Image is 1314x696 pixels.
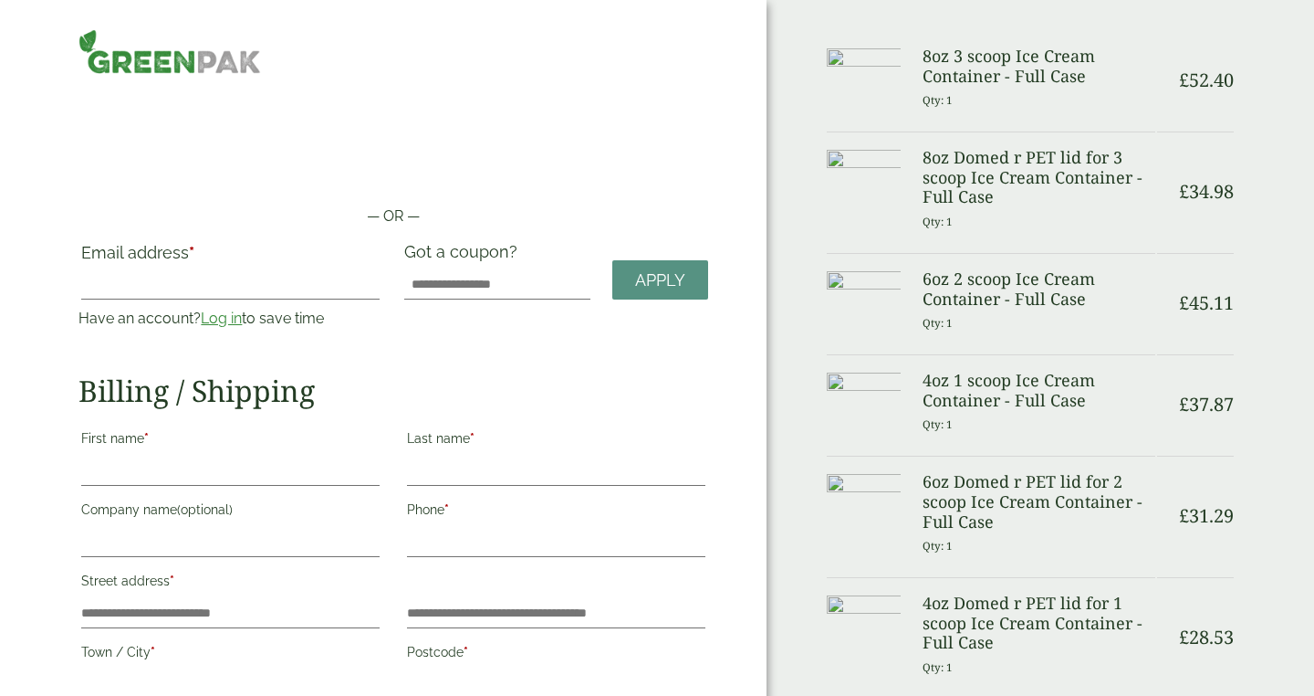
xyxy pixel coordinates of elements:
[404,242,525,270] label: Got a coupon?
[407,639,705,670] label: Postcode
[923,660,953,674] small: Qty: 1
[1179,625,1189,649] span: £
[81,426,380,457] label: First name
[1179,179,1189,204] span: £
[189,243,194,262] abbr: required
[1179,179,1234,204] bdi: 34.98
[1179,290,1234,315] bdi: 45.11
[464,645,468,659] abbr: required
[78,206,708,227] p: — OR —
[923,539,953,553] small: Qty: 1
[1179,503,1234,528] bdi: 31.29
[81,568,380,599] label: Street address
[407,426,705,457] label: Last name
[1179,290,1189,315] span: £
[177,502,233,517] span: (optional)
[923,93,953,107] small: Qty: 1
[923,47,1155,86] h3: 8oz 3 scoop Ice Cream Container - Full Case
[923,148,1155,207] h3: 8oz Domed r PET lid for 3 scoop Ice Cream Container - Full Case
[81,497,380,528] label: Company name
[612,260,708,300] a: Apply
[635,270,685,290] span: Apply
[170,574,174,588] abbr: required
[923,472,1155,532] h3: 6oz Domed r PET lid for 2 scoop Ice Cream Container - Full Case
[81,639,380,670] label: Town / City
[923,371,1155,410] h3: 4oz 1 scoop Ice Cream Container - Full Case
[201,310,242,327] a: Log in
[78,147,708,184] iframe: Secure payment button frame
[470,431,474,446] abbr: required
[81,245,380,270] label: Email address
[444,502,449,517] abbr: required
[144,431,149,446] abbr: required
[923,269,1155,309] h3: 6oz 2 scoop Ice Cream Container - Full Case
[1179,68,1234,92] bdi: 52.40
[78,308,382,330] p: Have an account? to save time
[923,417,953,431] small: Qty: 1
[78,29,261,74] img: GreenPak Supplies
[151,645,155,659] abbr: required
[407,497,705,528] label: Phone
[1179,503,1189,528] span: £
[923,215,953,228] small: Qty: 1
[923,316,953,330] small: Qty: 1
[1179,392,1234,417] bdi: 37.87
[923,594,1155,653] h3: 4oz Domed r PET lid for 1 scoop Ice Cream Container - Full Case
[1179,392,1189,417] span: £
[1179,68,1189,92] span: £
[1179,625,1234,649] bdi: 28.53
[78,374,708,408] h2: Billing / Shipping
